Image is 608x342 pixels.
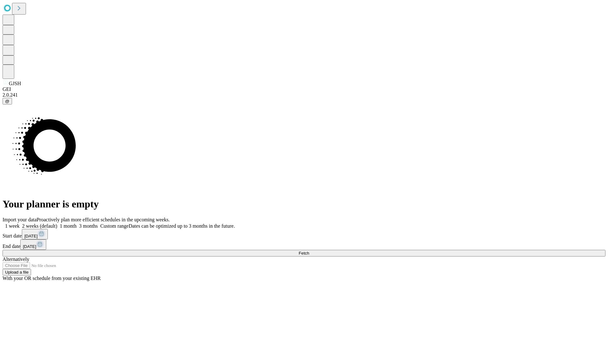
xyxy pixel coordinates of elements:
span: 3 months [79,223,98,229]
span: [DATE] [24,234,38,238]
button: Upload a file [3,269,31,275]
span: Proactively plan more efficient schedules in the upcoming weeks. [37,217,170,222]
button: @ [3,98,12,104]
button: Fetch [3,250,605,256]
span: Alternatively [3,256,29,262]
button: [DATE] [20,239,46,250]
span: Import your data [3,217,37,222]
h1: Your planner is empty [3,198,605,210]
div: Start date [3,229,605,239]
span: [DATE] [23,244,36,249]
div: End date [3,239,605,250]
span: With your OR schedule from your existing EHR [3,275,101,281]
span: Fetch [299,251,309,256]
button: [DATE] [22,229,48,239]
span: 2 weeks (default) [22,223,57,229]
div: 2.0.241 [3,92,605,98]
span: Dates can be optimized up to 3 months in the future. [129,223,235,229]
span: @ [5,99,9,104]
span: Custom range [100,223,129,229]
span: 1 week [5,223,20,229]
div: GEI [3,86,605,92]
span: GJSH [9,81,21,86]
span: 1 month [60,223,77,229]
